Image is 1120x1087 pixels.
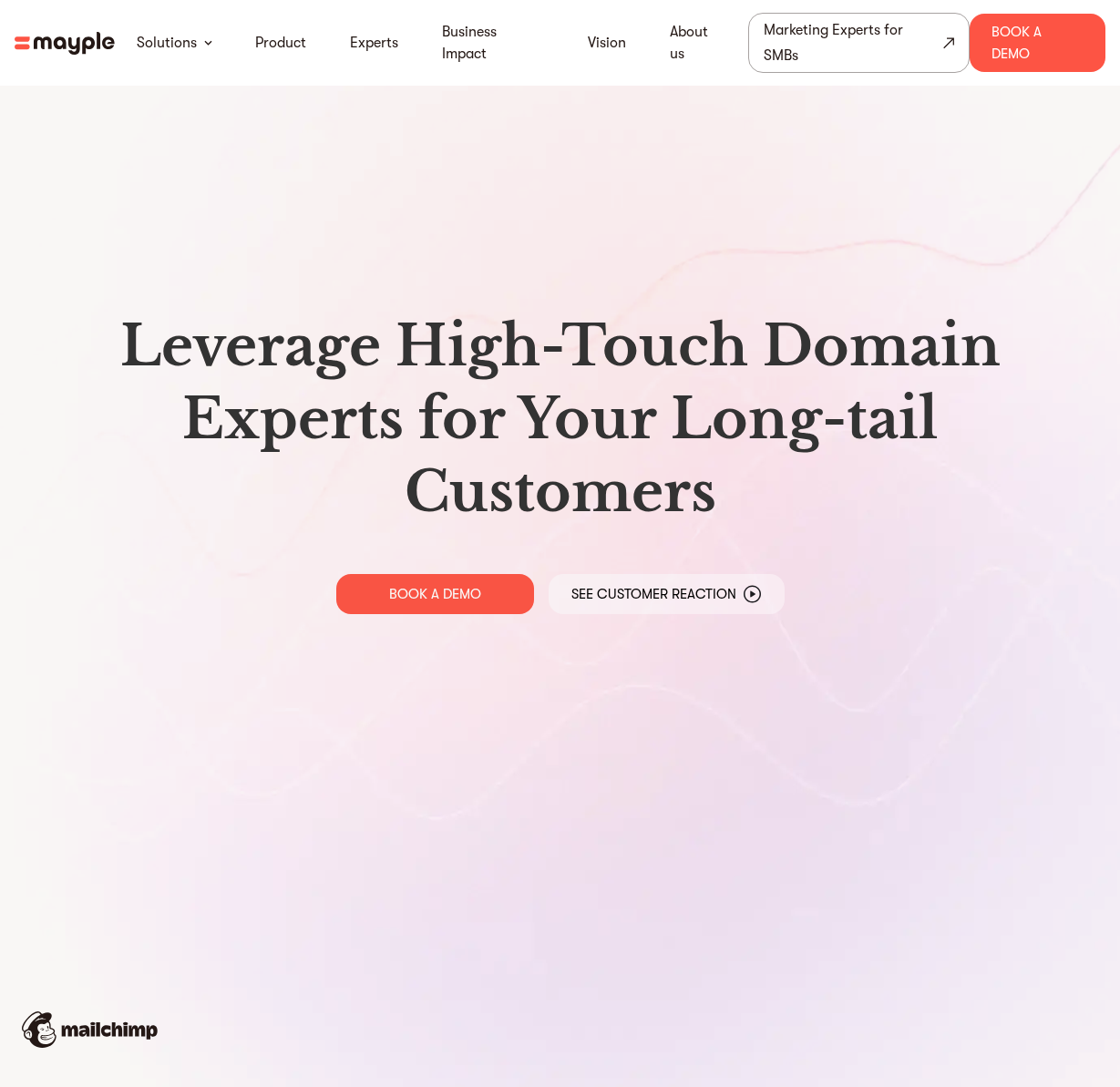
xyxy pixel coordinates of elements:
a: Business Impact [442,21,544,65]
a: BOOK A DEMO [336,574,534,614]
a: About us [670,21,726,65]
div: Book A Demo [970,14,1105,72]
div: Marketing Experts for SMBs [764,17,940,68]
a: Vision [588,32,626,54]
p: See Customer Reaction [571,585,736,603]
a: Experts [350,32,398,54]
img: mailchimp-logo [22,1011,158,1048]
img: mayple-logo [15,32,115,55]
h1: Leverage High-Touch Domain Experts for Your Long-tail Customers [29,310,1091,528]
a: Marketing Experts for SMBs [748,13,971,73]
img: arrow-down [204,40,212,46]
p: BOOK A DEMO [389,585,481,603]
a: See Customer Reaction [549,574,785,614]
a: Solutions [137,32,197,54]
a: Product [255,32,306,54]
